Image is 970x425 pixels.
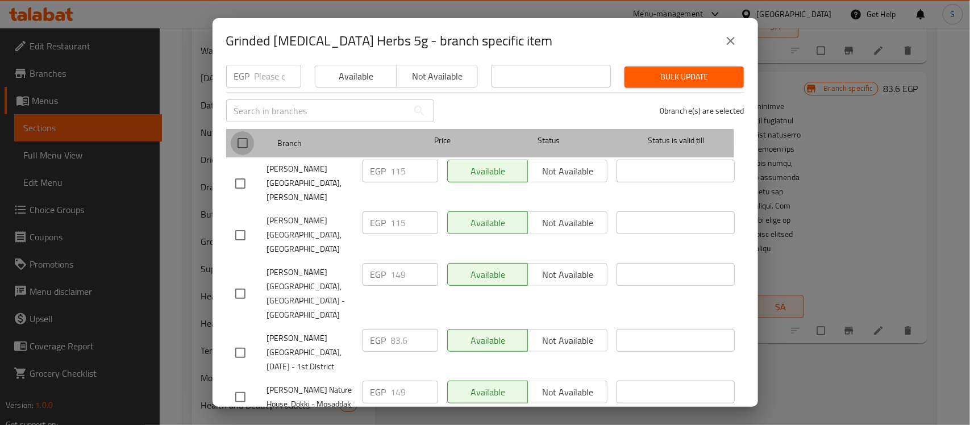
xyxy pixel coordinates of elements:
button: Bulk update [625,66,744,88]
span: Price [405,134,480,148]
input: Please enter price [391,381,438,403]
h2: Grinded [MEDICAL_DATA] Herbs 5g - branch specific item [226,32,553,50]
span: [PERSON_NAME][GEOGRAPHIC_DATA], [GEOGRAPHIC_DATA] [267,214,353,256]
p: EGP [234,69,250,83]
span: [PERSON_NAME] Nature House, Dokki - Mosaddak [267,383,353,411]
button: Not available [396,65,478,88]
input: Please enter price [391,263,438,286]
p: EGP [370,268,386,281]
button: close [717,27,744,55]
p: 0 branche(s) are selected [660,105,744,116]
span: Available [320,68,392,85]
p: EGP [370,216,386,230]
span: Branch [277,136,396,151]
span: [PERSON_NAME][GEOGRAPHIC_DATA], [DATE] - 1st District [267,331,353,374]
p: EGP [370,385,386,399]
input: Search in branches [226,99,408,122]
input: Please enter price [255,65,301,88]
input: Please enter price [391,329,438,352]
span: Status is valid till [617,134,735,148]
input: Please enter price [391,211,438,234]
button: Available [315,65,397,88]
span: Bulk update [634,70,735,84]
span: Status [489,134,607,148]
p: EGP [370,164,386,178]
span: [PERSON_NAME][GEOGRAPHIC_DATA], [PERSON_NAME] [267,162,353,205]
p: EGP [370,334,386,347]
span: Not available [401,68,473,85]
span: [PERSON_NAME][GEOGRAPHIC_DATA], [GEOGRAPHIC_DATA] - [GEOGRAPHIC_DATA] [267,265,353,322]
input: Please enter price [391,160,438,182]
